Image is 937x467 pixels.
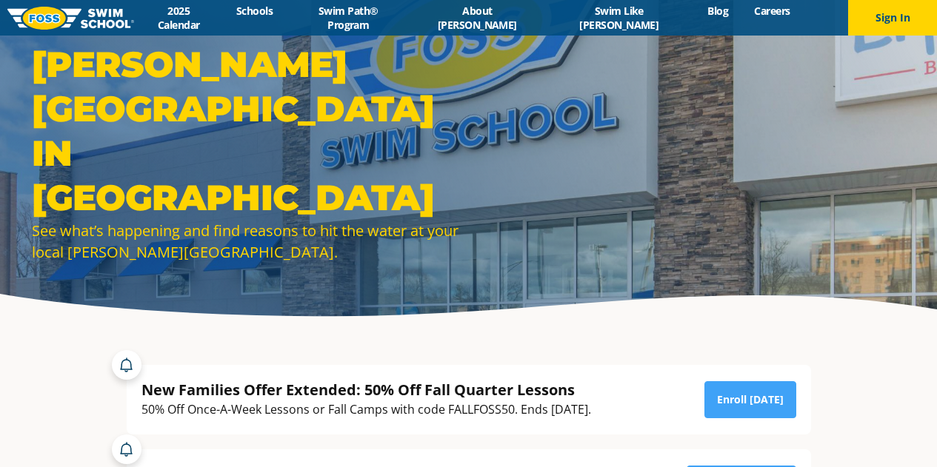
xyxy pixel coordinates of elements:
[695,4,741,18] a: Blog
[7,7,134,30] img: FOSS Swim School Logo
[544,4,695,32] a: Swim Like [PERSON_NAME]
[141,380,591,400] div: New Families Offer Extended: 50% Off Fall Quarter Lessons
[134,4,224,32] a: 2025 Calendar
[141,400,591,420] div: 50% Off Once-A-Week Lessons or Fall Camps with code FALLFOSS50. Ends [DATE].
[704,381,796,418] a: Enroll [DATE]
[411,4,544,32] a: About [PERSON_NAME]
[32,42,461,220] h1: [PERSON_NAME][GEOGRAPHIC_DATA] in [GEOGRAPHIC_DATA]
[741,4,803,18] a: Careers
[32,220,461,263] div: See what’s happening and find reasons to hit the water at your local [PERSON_NAME][GEOGRAPHIC_DATA].
[224,4,286,18] a: Schools
[286,4,411,32] a: Swim Path® Program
